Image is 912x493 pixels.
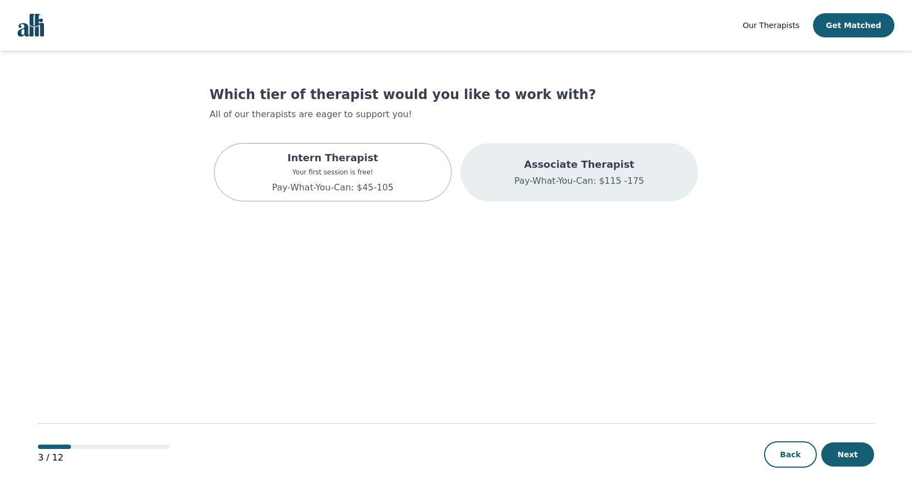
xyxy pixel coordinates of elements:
[821,442,874,467] button: Next
[210,86,702,103] h1: Which tier of therapist would you like to work with?
[743,21,799,30] span: Our Therapists
[743,19,799,32] a: Our Therapists
[813,13,894,37] button: Get Matched
[18,14,44,37] img: alli logo
[272,150,394,166] p: Intern Therapist
[272,168,394,177] p: Your first session is free!
[210,108,702,121] p: All of our therapists are eager to support you!
[514,174,644,188] p: Pay-What-You-Can: $115 -175
[514,157,644,172] p: Associate Therapist
[272,181,394,194] p: Pay-What-You-Can: $45-105
[764,441,817,468] button: Back
[38,451,170,464] p: 3 / 12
